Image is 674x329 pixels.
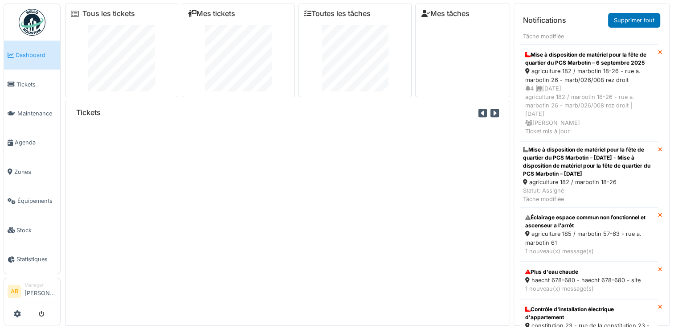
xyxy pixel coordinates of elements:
[525,268,652,276] div: Plus d'eau chaude
[523,24,654,41] div: Statut: Assigné Tâche modifiée
[608,13,660,28] a: Supprimer tout
[17,197,57,205] span: Équipements
[525,305,652,321] div: Contrôle d'installation électrique d'appartement
[17,109,57,118] span: Maintenance
[4,99,60,128] a: Maintenance
[16,80,57,89] span: Tickets
[525,67,652,84] div: agriculture 182 / marbotin 18-26 - rue a. marbotin 26 - marb/026/008 rez droit
[4,41,60,70] a: Dashboard
[4,186,60,215] a: Équipements
[4,70,60,99] a: Tickets
[525,84,652,136] div: 4 | [DATE] agriculture 182 / marbotin 18-26 - rue a. marbotin 26 - marb/026/008 rez droit | [DATE...
[16,255,57,263] span: Statistiques
[4,157,60,186] a: Zones
[525,247,652,255] div: 1 nouveau(x) message(s)
[519,45,658,142] a: Mise à disposition de matériel pour la fête de quartier du PCS Marbotin – 6 septembre 2025 agricu...
[4,215,60,244] a: Stock
[519,142,658,208] a: Mise à disposition de matériel pour la fête de quartier du PCS Marbotin – [DATE] - Mise à disposi...
[525,214,652,230] div: Éclairage espace commun non fonctionnel et ascenseur a l'arrêt
[8,282,57,303] a: AB Manager[PERSON_NAME]
[523,16,566,25] h6: Notifications
[525,230,652,247] div: agriculture 185 / marbotin 57-63 - rue a. marbotin 61
[8,285,21,298] li: AB
[16,51,57,59] span: Dashboard
[76,108,101,117] h6: Tickets
[525,51,652,67] div: Mise à disposition de matériel pour la fête de quartier du PCS Marbotin – 6 septembre 2025
[304,9,371,18] a: Toutes les tâches
[523,178,654,186] div: agriculture 182 / marbotin 18-26
[4,245,60,274] a: Statistiques
[25,282,57,301] li: [PERSON_NAME]
[4,128,60,157] a: Agenda
[16,226,57,234] span: Stock
[519,207,658,262] a: Éclairage espace commun non fonctionnel et ascenseur a l'arrêt agriculture 185 / marbotin 57-63 -...
[82,9,135,18] a: Tous les tickets
[421,9,469,18] a: Mes tâches
[25,282,57,288] div: Manager
[525,284,652,293] div: 1 nouveau(x) message(s)
[15,138,57,147] span: Agenda
[525,276,652,284] div: haecht 678-680 - haecht 678-680 - site
[188,9,235,18] a: Mes tickets
[523,186,654,203] div: Statut: Assigné Tâche modifiée
[19,9,45,36] img: Badge_color-CXgf-gQk.svg
[519,262,658,299] a: Plus d'eau chaude haecht 678-680 - haecht 678-680 - site 1 nouveau(x) message(s)
[14,168,57,176] span: Zones
[523,146,654,178] div: Mise à disposition de matériel pour la fête de quartier du PCS Marbotin – [DATE] - Mise à disposi...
